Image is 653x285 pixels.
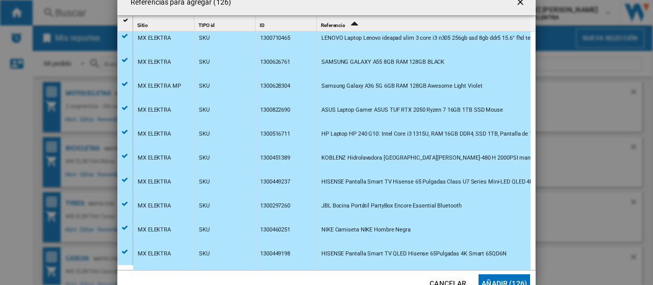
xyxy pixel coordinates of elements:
[199,218,210,242] div: SKU
[321,194,462,218] div: JBL Bocina Portátil PartyBox Encore Essential Bluetooth
[260,27,290,50] div: 1300710465
[199,146,210,170] div: SKU
[199,194,210,218] div: SKU
[260,146,290,170] div: 1300451389
[260,22,265,28] span: ID
[260,98,290,122] div: 1300822690
[199,74,210,98] div: SKU
[135,16,194,32] div: Sitio Sort None
[260,170,290,194] div: 1300449237
[199,27,210,50] div: SKU
[321,122,650,146] div: HP Laptop HP 240 G10: Intel Core i3 1315U, RAM 16GB DDR4, SSD 1TB, Pantalla de 14" LED, Video UHD...
[321,146,575,170] div: KOBLENZ Hidrolavadora [GEOGRAPHIC_DATA][PERSON_NAME]-480 H 2000PSI manguera 5 mt carrito
[321,170,546,194] div: HISENSE Pantalla Smart TV Hisense 65 Pulgadas Class U7 Series Mini-LED QLED 4K UHD
[196,16,255,32] div: TIPO id Sort None
[346,22,362,28] span: Sort Ascending
[138,146,171,170] div: MX ELEKTRA
[321,242,507,266] div: HISENSE Pantalla Smart TV QLED Hisense 65Pulgadas 4K Smart 65QD6N
[196,16,255,32] div: Sort None
[135,16,194,32] div: Sort None
[319,16,531,32] div: Referencia Sort Ascending
[260,50,290,74] div: 1300626761
[321,27,602,50] div: LENOVO Laptop Lenovo ideapad slim 3 core i3 n305 256gb ssd 8gb ddr5 15.6" fhd tec/esp w11h azul 8...
[258,16,316,32] div: ID Sort None
[321,74,482,98] div: Samsung Galaxy A36 5G 6GB RAM 128GB Awesome Light Violet
[138,194,171,218] div: MX ELEKTRA
[258,16,316,32] div: Sort None
[198,22,215,28] span: TIPO id
[199,242,210,266] div: SKU
[321,218,411,242] div: NIKE Camiseta NIKE Hombre Negra
[260,194,290,218] div: 1300297260
[199,50,210,74] div: SKU
[199,170,210,194] div: SKU
[138,170,171,194] div: MX ELEKTRA
[138,74,181,98] div: MX ELEKTRA MP
[138,27,171,50] div: MX ELEKTRA
[321,50,444,74] div: SAMSUNG GALAXY A55 8GB RAM 128GB BLACK
[260,122,290,146] div: 1300516711
[138,218,171,242] div: MX ELEKTRA
[199,98,210,122] div: SKU
[260,242,290,266] div: 1300449198
[138,242,171,266] div: MX ELEKTRA
[319,16,531,32] div: Sort Ascending
[321,22,345,28] span: Referencia
[321,98,503,122] div: ASUS Laptop Gamer ASUS TUF RTX 2050 Ryzen 7 16GB 1TB SSD Mouse
[138,98,171,122] div: MX ELEKTRA
[137,22,148,28] span: Sitio
[138,122,171,146] div: MX ELEKTRA
[260,218,290,242] div: 1300460251
[260,74,290,98] div: 1300628304
[199,122,210,146] div: SKU
[138,50,171,74] div: MX ELEKTRA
